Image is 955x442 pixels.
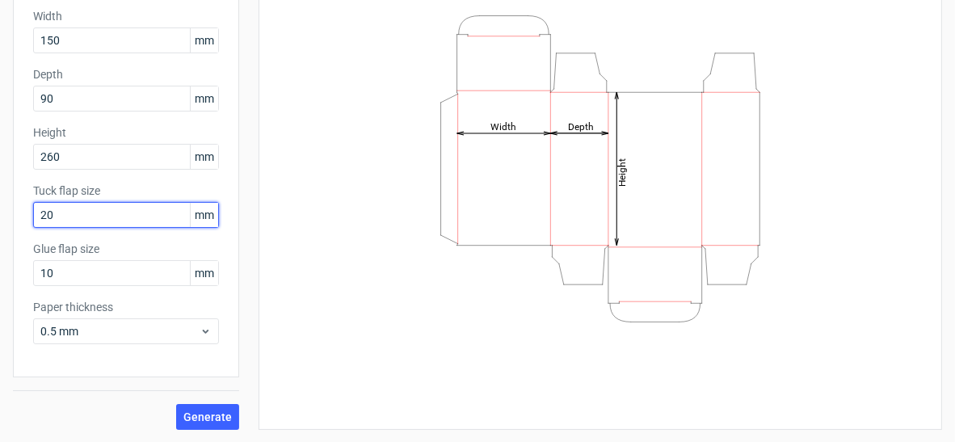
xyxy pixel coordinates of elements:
label: Tuck flap size [33,183,219,199]
tspan: Depth [568,120,594,132]
span: 0.5 mm [40,323,200,339]
label: Width [33,8,219,24]
span: mm [190,86,218,111]
span: Generate [183,411,232,423]
label: Depth [33,66,219,82]
button: Generate [176,404,239,430]
span: mm [190,28,218,53]
tspan: Height [616,158,628,186]
span: mm [190,145,218,169]
span: mm [190,261,218,285]
span: mm [190,203,218,227]
label: Paper thickness [33,299,219,315]
tspan: Width [490,120,516,132]
label: Height [33,124,219,141]
label: Glue flap size [33,241,219,257]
